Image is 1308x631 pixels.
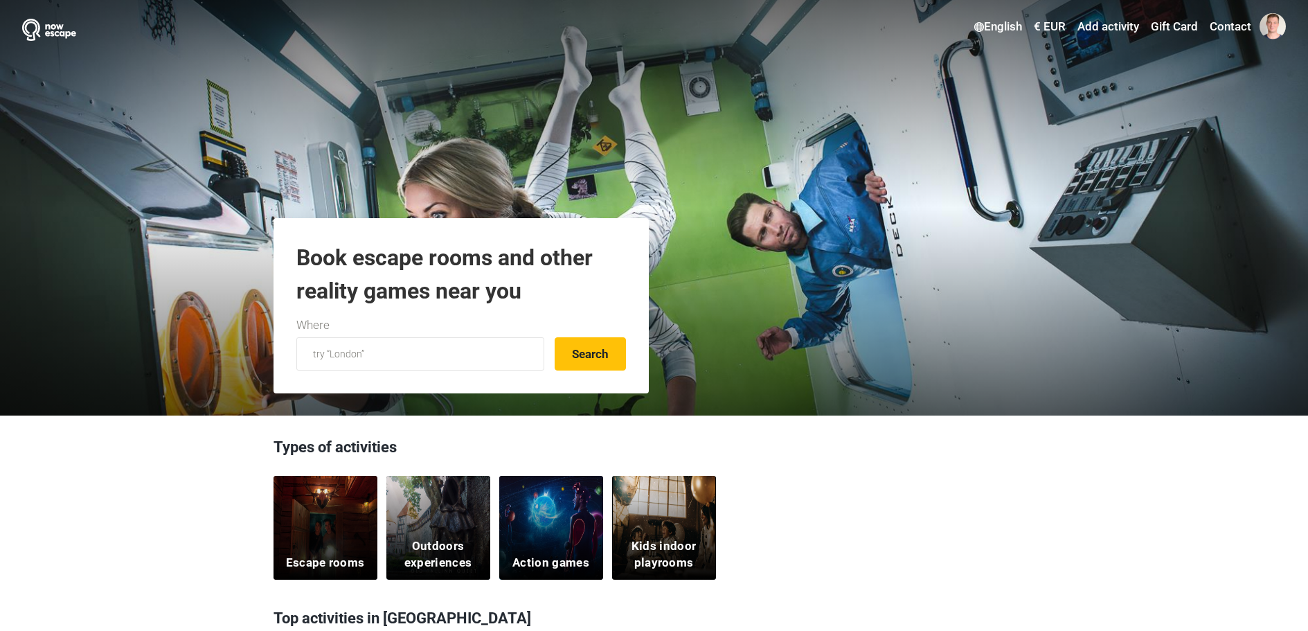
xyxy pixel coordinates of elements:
img: English [974,22,984,32]
img: Nowescape logo [22,19,76,41]
label: Where [296,317,330,335]
input: try “London” [296,337,544,371]
a: English [971,15,1025,39]
h3: Types of activities [274,436,1035,465]
h5: Outdoors experiences [395,538,481,571]
h5: Kids indoor playrooms [620,538,707,571]
h5: Escape rooms [286,555,365,571]
a: Kids indoor playrooms [612,476,716,580]
a: Contact [1206,15,1255,39]
h1: Book escape rooms and other reality games near you [296,241,626,308]
a: Action games [499,476,603,580]
a: Gift Card [1147,15,1201,39]
h5: Action games [512,555,589,571]
a: Escape rooms [274,476,377,580]
button: Search [555,337,626,371]
a: Add activity [1074,15,1143,39]
a: Outdoors experiences [386,476,490,580]
a: € EUR [1030,15,1069,39]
